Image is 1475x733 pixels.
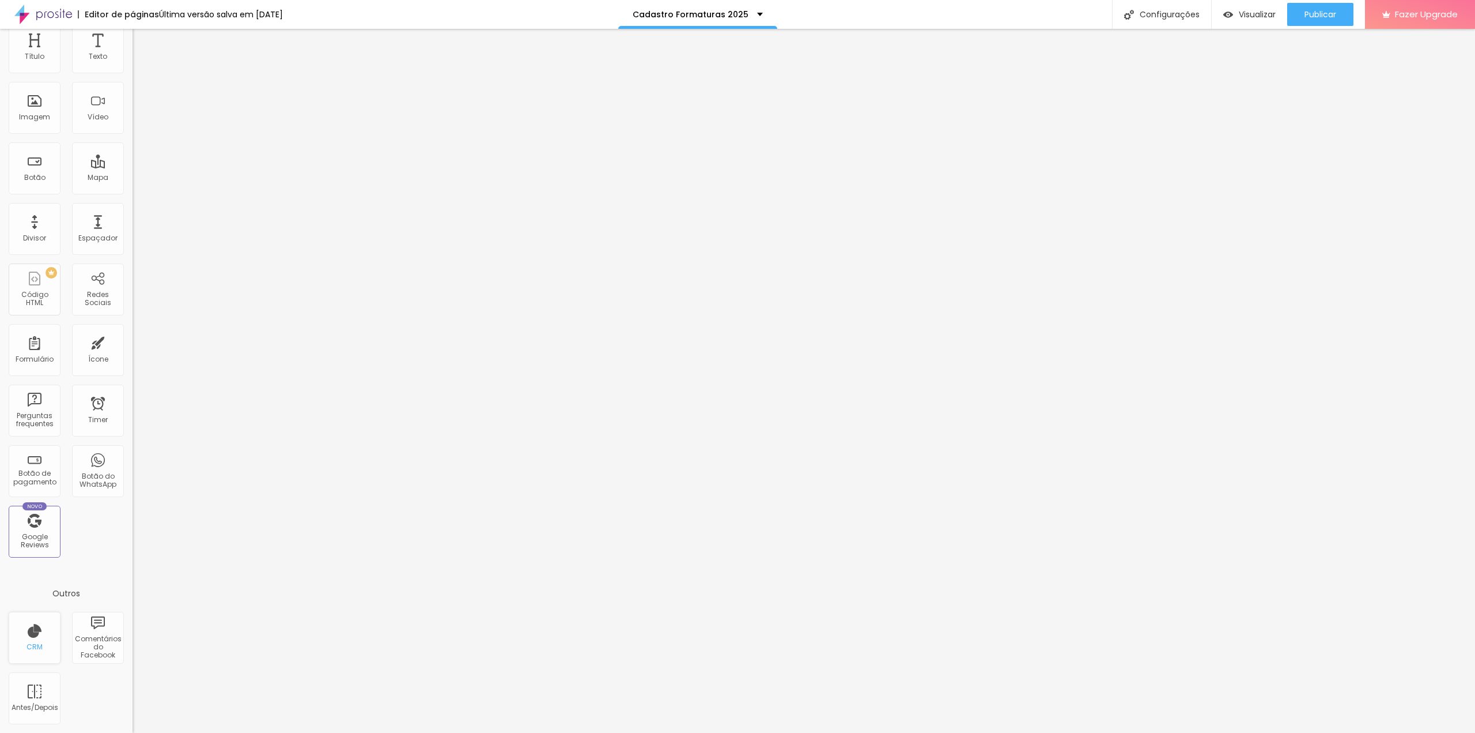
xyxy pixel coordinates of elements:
div: Botão do WhatsApp [75,472,120,489]
div: Botão [24,174,46,182]
div: Perguntas frequentes [12,412,57,428]
div: Novo [22,502,47,510]
div: Código HTML [12,291,57,307]
div: Redes Sociais [75,291,120,307]
div: Formulário [16,355,54,363]
p: Cadastro Formaturas 2025 [633,10,748,18]
div: Antes/Depois [12,704,57,712]
div: Texto [89,52,107,61]
div: Botão de pagamento [12,469,57,486]
div: Google Reviews [12,533,57,550]
div: Título [25,52,44,61]
div: CRM [27,643,43,651]
div: Ícone [88,355,108,363]
span: Visualizar [1239,10,1276,19]
div: Mapa [88,174,108,182]
img: view-1.svg [1223,10,1233,20]
div: Espaçador [78,234,118,242]
button: Visualizar [1212,3,1287,26]
div: Editor de páginas [78,10,159,18]
div: Imagem [19,113,50,121]
span: Publicar [1304,10,1336,19]
img: Icone [1124,10,1134,20]
span: Fazer Upgrade [1395,9,1458,19]
div: Divisor [23,234,46,242]
div: Vídeo [88,113,108,121]
div: Última versão salva em [DATE] [159,10,283,18]
button: Publicar [1287,3,1353,26]
div: Timer [88,416,108,424]
div: Comentários do Facebook [75,635,120,660]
